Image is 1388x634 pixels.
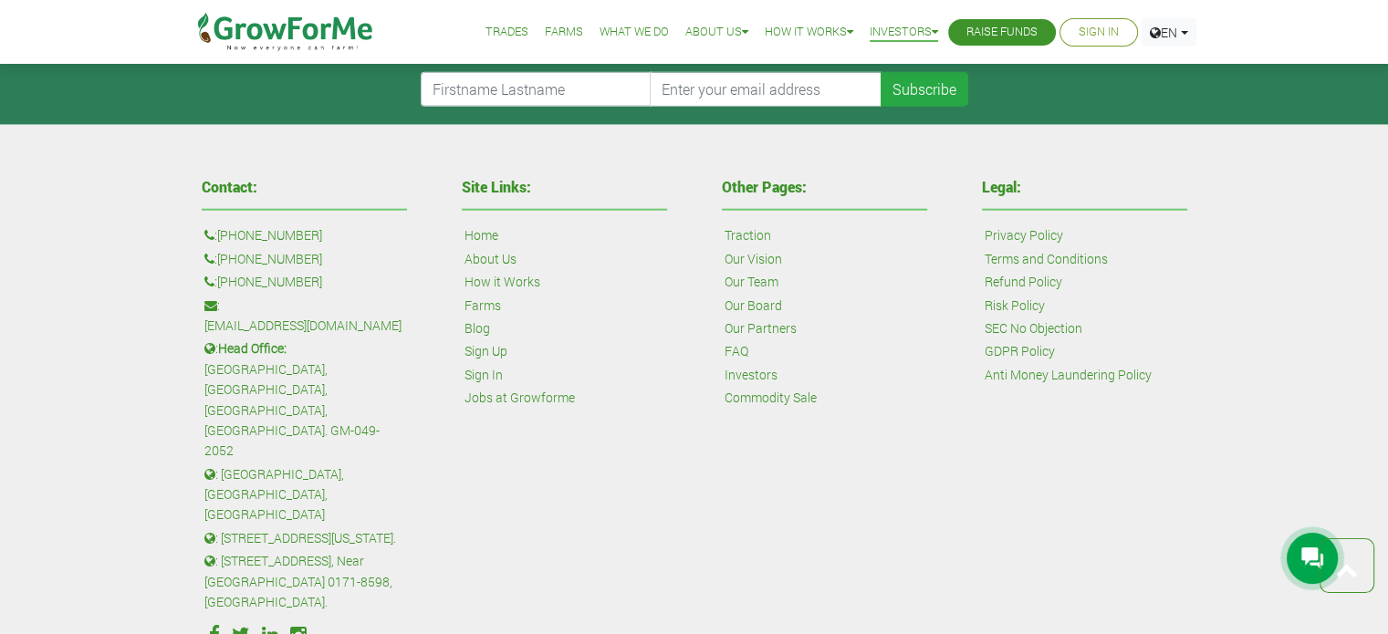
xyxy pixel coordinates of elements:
[722,180,927,194] h4: Other Pages:
[464,272,540,292] a: How it Works
[204,464,404,525] p: : [GEOGRAPHIC_DATA], [GEOGRAPHIC_DATA], [GEOGRAPHIC_DATA]
[982,180,1187,194] h4: Legal:
[421,72,652,107] input: Firstname Lastname
[725,318,797,338] a: Our Partners
[725,225,771,245] a: Traction
[985,249,1108,269] a: Terms and Conditions
[202,180,407,194] h4: Contact:
[218,339,287,357] b: Head Office:
[204,316,402,336] a: [EMAIL_ADDRESS][DOMAIN_NAME]
[985,318,1082,338] a: SEC No Objection
[985,272,1062,292] a: Refund Policy
[985,341,1055,361] a: GDPR Policy
[217,272,322,292] a: [PHONE_NUMBER]
[204,249,404,269] p: :
[881,72,968,107] button: Subscribe
[464,365,503,385] a: Sign In
[204,296,404,337] p: :
[204,551,404,612] p: : [STREET_ADDRESS], Near [GEOGRAPHIC_DATA] 0171-8598, [GEOGRAPHIC_DATA].
[204,528,404,548] p: : [STREET_ADDRESS][US_STATE].
[204,272,404,292] p: :
[765,23,853,42] a: How it Works
[464,296,501,316] a: Farms
[217,249,322,269] a: [PHONE_NUMBER]
[725,365,777,385] a: Investors
[966,23,1038,42] a: Raise Funds
[464,249,517,269] a: About Us
[985,365,1152,385] a: Anti Money Laundering Policy
[600,23,669,42] a: What We Do
[545,23,583,42] a: Farms
[685,23,748,42] a: About Us
[725,249,782,269] a: Our Vision
[1142,18,1196,47] a: EN
[464,341,507,361] a: Sign Up
[650,72,882,107] input: Enter your email address
[204,225,404,245] p: :
[725,296,782,316] a: Our Board
[464,388,575,408] a: Jobs at Growforme
[204,338,404,461] p: : [GEOGRAPHIC_DATA], [GEOGRAPHIC_DATA], [GEOGRAPHIC_DATA], [GEOGRAPHIC_DATA]. GM-049-2052
[725,341,748,361] a: FAQ
[725,388,817,408] a: Commodity Sale
[462,180,667,194] h4: Site Links:
[485,23,528,42] a: Trades
[985,225,1063,245] a: Privacy Policy
[725,272,778,292] a: Our Team
[870,23,938,42] a: Investors
[1079,23,1119,42] a: Sign In
[217,225,322,245] a: [PHONE_NUMBER]
[464,225,498,245] a: Home
[985,296,1045,316] a: Risk Policy
[464,318,490,338] a: Blog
